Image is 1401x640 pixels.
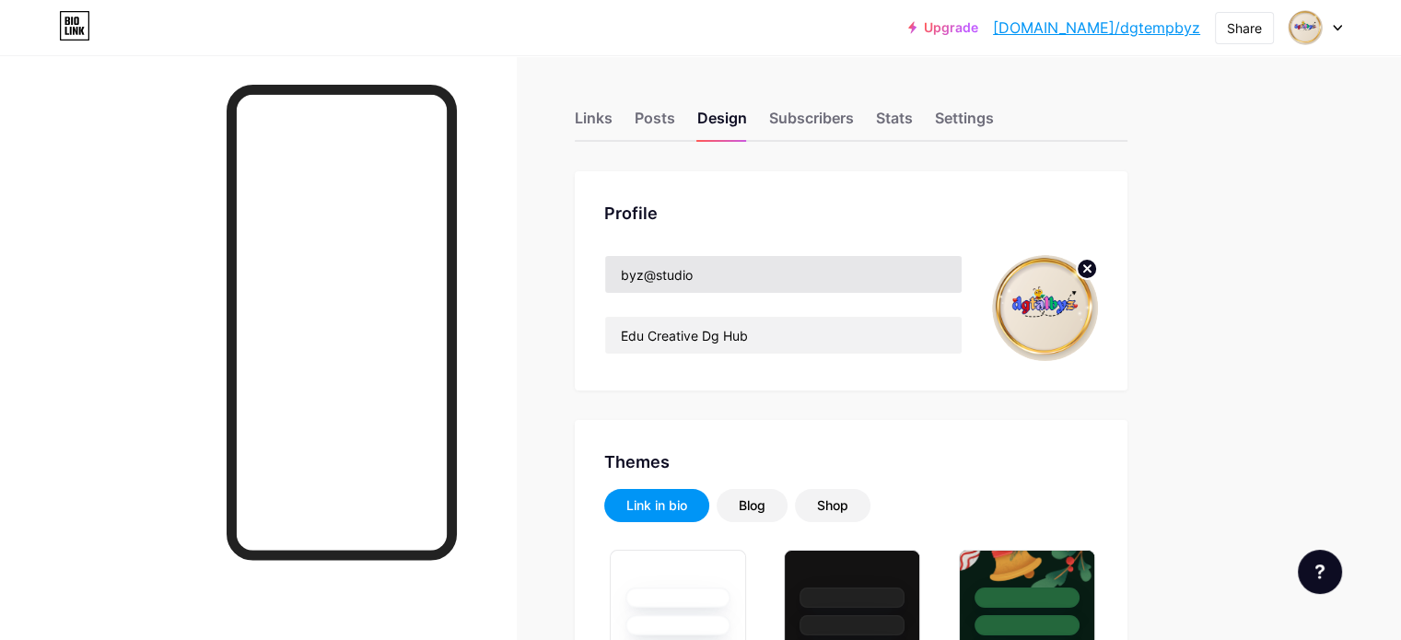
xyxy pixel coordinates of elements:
[605,256,962,293] input: Name
[817,496,848,515] div: Shop
[993,17,1200,39] a: [DOMAIN_NAME]/dgtempbyz
[739,496,765,515] div: Blog
[604,449,1098,474] div: Themes
[1288,10,1323,45] img: dgtempbyz
[575,107,613,140] div: Links
[626,496,687,515] div: Link in bio
[605,317,962,354] input: Bio
[604,201,1098,226] div: Profile
[992,255,1098,361] img: dgtempbyz
[908,20,978,35] a: Upgrade
[697,107,747,140] div: Design
[769,107,854,140] div: Subscribers
[1227,18,1262,38] div: Share
[635,107,675,140] div: Posts
[935,107,994,140] div: Settings
[876,107,913,140] div: Stats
